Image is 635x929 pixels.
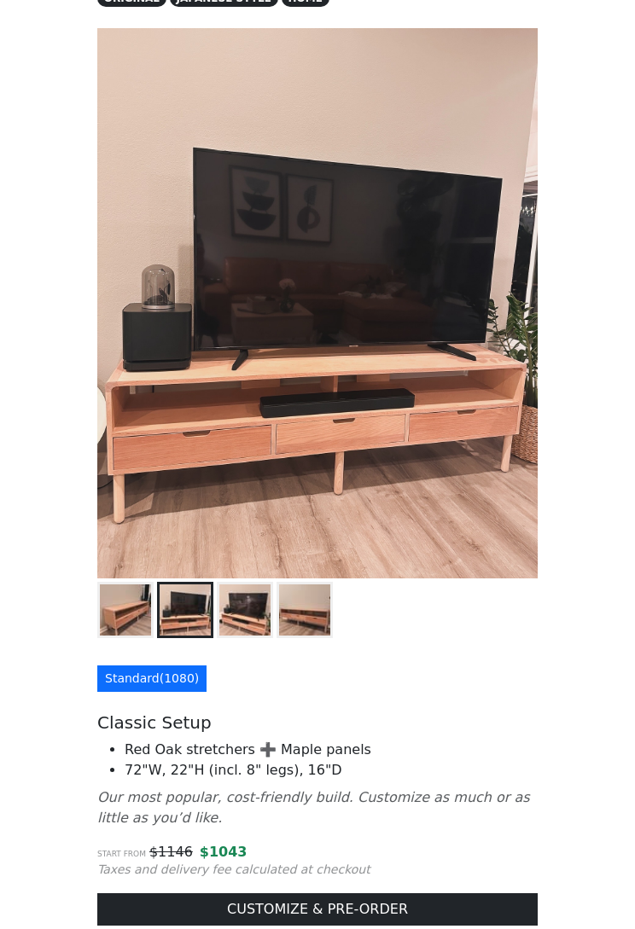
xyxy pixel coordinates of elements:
s: $ 1146 [149,844,193,860]
img: Japanese Style TV Stand - Left View [97,28,538,578]
i: Our most popular, cost-friendly build. Customize as much or as little as you’d like. [97,789,530,826]
a: CUSTOMIZE & PRE-ORDER [97,893,538,926]
img: Japanese Style TV Stand - Right View [219,584,271,636]
a: Standard(1080) [97,665,207,692]
li: 72"W, 22"H (incl. 8" legs), 16"D [125,760,538,781]
small: Taxes and delivery fee calculated at checkout [97,862,370,876]
img: Japanese Style TV Stand - Right [279,584,330,636]
small: Start from [97,850,146,858]
li: Red Oak stretchers ➕ Maple panels [125,740,538,760]
h5: Classic Setup [97,712,538,733]
span: $ 1043 [200,844,248,860]
img: Japanese Style TV Stand - Without Staging [100,584,151,636]
img: Japanese Style TV Stand - Left View [160,584,211,636]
